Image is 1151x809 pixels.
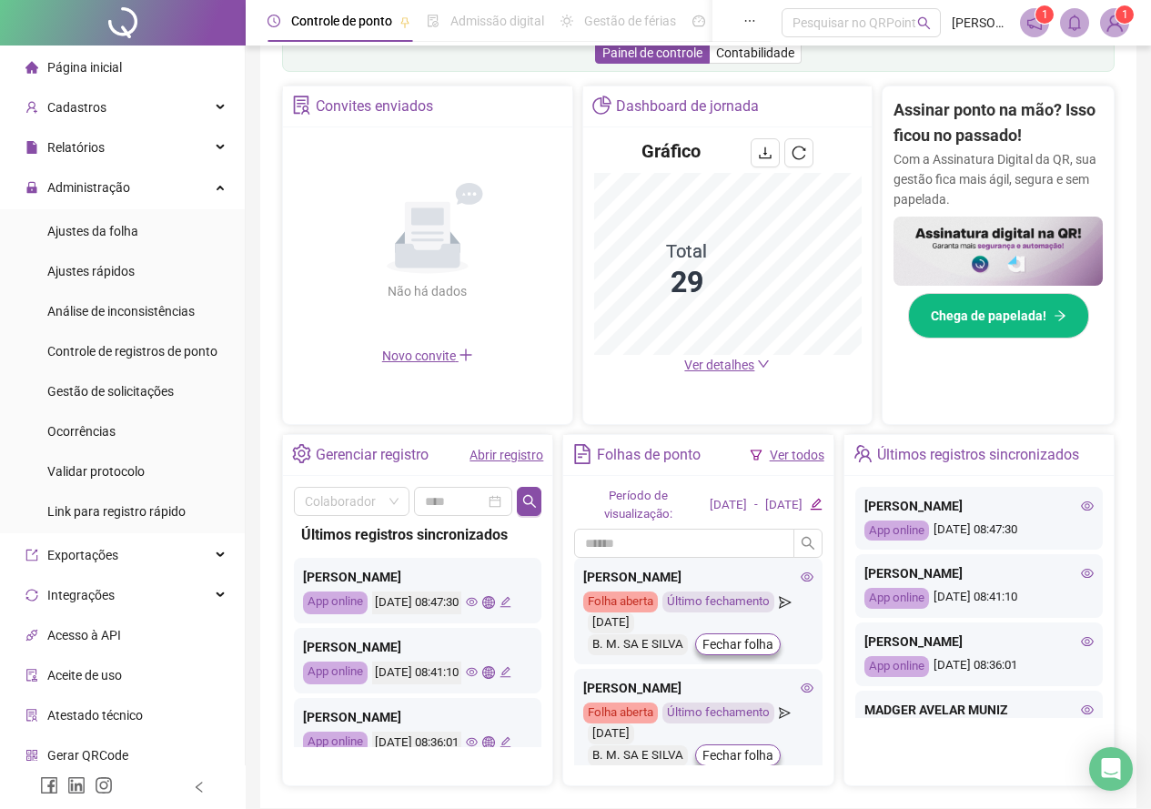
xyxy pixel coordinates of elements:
span: eye [466,666,478,678]
span: notification [1026,15,1043,31]
span: plus [459,348,473,362]
button: Fechar folha [695,744,781,766]
sup: 1 [1035,5,1054,24]
div: MADGER AVELAR MUNIZ [864,700,1094,720]
span: Cadastros [47,100,106,115]
div: [PERSON_NAME] [303,567,532,587]
span: user-add [25,101,38,114]
span: filter [750,449,762,461]
div: App online [303,732,368,754]
span: Atestado técnico [47,708,143,723]
div: [PERSON_NAME] [864,632,1094,652]
div: [PERSON_NAME] [864,496,1094,516]
span: down [757,358,770,370]
span: download [758,146,772,160]
div: App online [303,662,368,684]
div: [PERSON_NAME] [583,678,813,698]
span: dashboard [692,15,705,27]
div: App online [864,521,929,541]
div: [DATE] 08:47:30 [372,592,461,614]
div: Dashboard de jornada [616,91,759,122]
span: linkedin [67,776,86,794]
span: global [482,596,494,608]
span: Ocorrências [47,424,116,439]
span: setting [292,444,311,463]
div: Últimos registros sincronizados [877,440,1079,470]
span: Integrações [47,588,115,602]
span: eye [801,571,813,583]
span: global [482,736,494,748]
span: global [482,666,494,678]
a: Ver detalhes down [684,358,770,372]
span: search [917,16,931,30]
div: Open Intercom Messenger [1089,747,1133,791]
span: Admissão digital [450,14,544,28]
div: [PERSON_NAME] [583,567,813,587]
span: edit [500,666,511,678]
a: Ver todos [770,448,824,462]
span: file-text [572,444,591,463]
div: - [754,496,758,515]
span: send [779,703,791,723]
h4: Gráfico [641,138,701,164]
span: Painel de controle [602,46,702,60]
div: Convites enviados [316,91,433,122]
div: App online [303,592,368,614]
button: Fechar folha [695,633,781,655]
span: Aceite de uso [47,668,122,683]
span: Análise de inconsistências [47,304,195,319]
p: Com a Assinatura Digital da QR, sua gestão fica mais ágil, segura e sem papelada. [894,149,1103,209]
span: left [193,781,206,794]
span: Gestão de solicitações [47,384,174,399]
span: eye [1081,567,1094,580]
span: arrow-right [1054,309,1066,322]
span: api [25,629,38,642]
span: Validar protocolo [47,464,145,479]
span: team [853,444,873,463]
span: instagram [95,776,113,794]
span: eye [466,596,478,608]
span: Acesso à API [47,628,121,642]
span: Ajustes rápidos [47,264,135,278]
span: home [25,61,38,74]
div: [DATE] 08:41:10 [864,588,1094,609]
div: Folhas de ponto [597,440,701,470]
span: 1 [1122,8,1128,21]
div: [PERSON_NAME] [303,637,532,657]
span: eye [1081,703,1094,716]
span: Controle de registros de ponto [47,344,217,359]
span: search [801,536,815,551]
span: eye [1081,635,1094,648]
span: [PERSON_NAME] [952,13,1009,33]
span: audit [25,669,38,682]
div: [DATE] [765,496,803,515]
span: Gerar QRCode [47,748,128,763]
span: edit [500,736,511,748]
span: solution [292,96,311,115]
span: Relatórios [47,140,105,155]
span: edit [500,596,511,608]
span: send [779,592,791,612]
span: Gestão de férias [584,14,676,28]
img: 60152 [1101,9,1128,36]
div: Folha aberta [583,703,658,723]
div: App online [864,656,929,677]
div: Período de visualização: [574,487,702,525]
span: export [25,549,38,561]
div: Não há dados [344,281,511,301]
span: eye [801,682,813,694]
span: Fechar folha [702,634,773,654]
div: Últimos registros sincronizados [301,523,534,546]
span: file [25,141,38,154]
div: [DATE] 08:36:01 [864,656,1094,677]
button: Chega de papelada! [908,293,1089,339]
div: [DATE] 08:47:30 [864,521,1094,541]
div: Folha aberta [583,592,658,612]
div: B. M. SA E SILVA [588,745,688,766]
div: B. M. SA E SILVA [588,634,688,655]
h2: Assinar ponto na mão? Isso ficou no passado! [894,97,1103,149]
span: pie-chart [592,96,611,115]
span: eye [466,736,478,748]
span: Exportações [47,548,118,562]
span: Administração [47,180,130,195]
